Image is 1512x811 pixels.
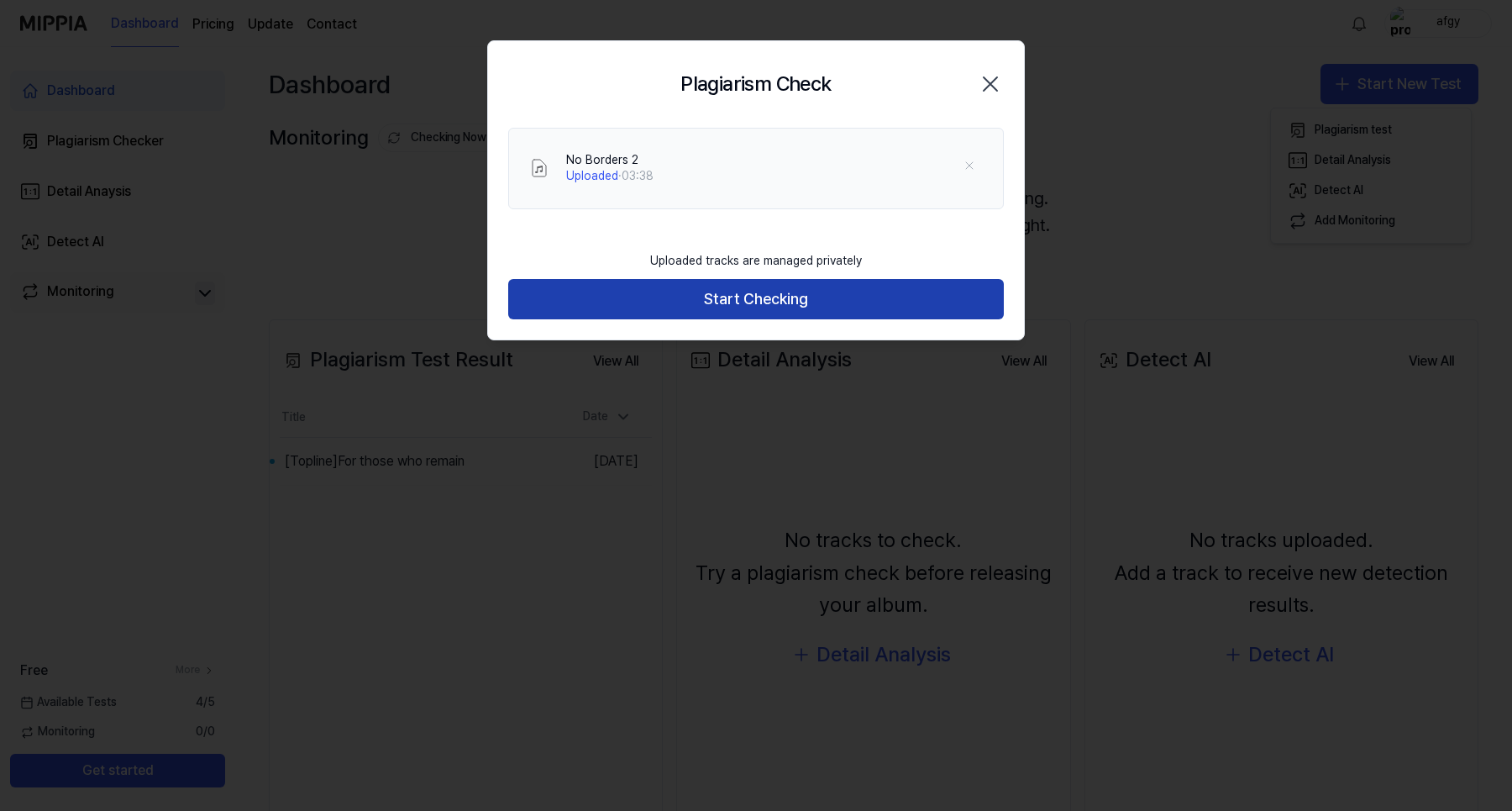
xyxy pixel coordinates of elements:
[566,168,654,185] div: · 03:38
[680,68,831,100] h2: Plagiarism Check
[566,152,654,169] div: No Borders 2
[529,158,549,178] img: File Select
[508,279,1004,319] button: Start Checking
[566,169,618,182] span: Uploaded
[640,243,872,280] div: Uploaded tracks are managed privately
